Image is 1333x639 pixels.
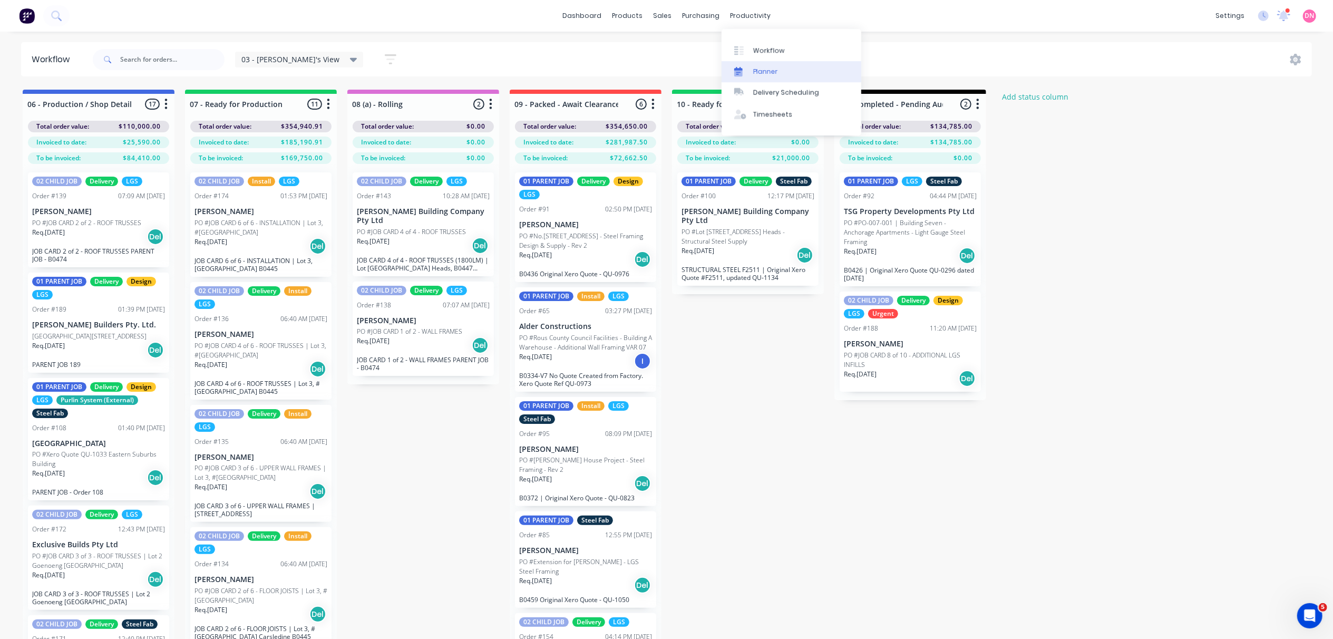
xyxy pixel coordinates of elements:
a: Workflow [722,40,861,61]
div: 02 CHILD JOBDeliveryInstallLGSOrder #13606:40 AM [DATE][PERSON_NAME]PO #JOB CARD 4 of 6 - ROOF TR... [190,282,332,400]
div: LGS [608,292,629,301]
div: Order #108 [32,423,66,433]
a: Delivery Scheduling [722,82,861,103]
p: [PERSON_NAME] [32,207,165,216]
p: Req. [DATE] [519,475,552,484]
p: Exclusive Builds Pty Ltd [32,540,165,549]
span: Invoiced to date: [36,138,86,147]
span: To be invoiced: [36,153,81,163]
p: Req. [DATE] [682,246,714,256]
p: Req. [DATE] [194,237,227,247]
p: JOB CARD 1 of 2 - WALL FRAMES PARENT JOB - B0474 [357,356,490,372]
p: PO #[PERSON_NAME] House Project - Steel Framing - Rev 2 [519,456,652,475]
div: Design [127,277,156,286]
div: 01:53 PM [DATE] [280,191,327,201]
div: purchasing [677,8,725,24]
p: PO #Lot [STREET_ADDRESS] Heads - Structural Steel Supply [682,227,814,246]
div: 07:09 AM [DATE] [118,191,165,201]
div: Order #134 [194,559,229,569]
p: Req. [DATE] [194,360,227,370]
p: Req. [DATE] [844,247,877,256]
span: $110,000.00 [119,122,161,131]
div: Design [614,177,643,186]
div: 02 CHILD JOBDeliveryLGSOrder #17212:43 PM [DATE]Exclusive Builds Pty LtdPO #JOB CARD 3 of 3 - ROO... [28,506,169,610]
div: LGS [122,177,142,186]
div: Delivery Scheduling [753,88,819,98]
div: Del [472,237,489,254]
div: 02 CHILD JOB [357,286,406,295]
div: 01:40 PM [DATE] [118,423,165,433]
div: Order #91 [519,205,550,214]
div: 01 PARENT JOBInstallLGSOrder #6503:27 PM [DATE]Alder ConstructionsPO #Rous County Council Facilit... [515,287,656,392]
div: 02 CHILD JOBDeliveryInstallLGSOrder #13506:40 AM [DATE][PERSON_NAME]PO #JOB CARD 3 of 6 - UPPER W... [190,405,332,522]
div: Order #95 [519,429,550,439]
div: 01 PARENT JOBDeliveryDesignLGSPurlin System (External)Steel FabOrder #10801:40 PM [DATE][GEOGRAPH... [28,378,169,501]
div: 01 PARENT JOBLGSSteel FabOrder #9204:44 PM [DATE]TSG Property Developments Pty LtdPO #PO-007-001 ... [840,172,981,286]
div: Delivery [85,619,118,629]
div: Order #174 [194,191,229,201]
p: PARENT JOB - Order 108 [32,488,165,496]
span: Invoiced to date: [523,138,573,147]
span: $134,785.00 [930,138,972,147]
span: $354,940.91 [281,122,323,131]
p: B0334-V7 No Quote Created from Factory. Xero Quote Ref QU-0973 [519,372,652,388]
p: [GEOGRAPHIC_DATA][STREET_ADDRESS] [32,332,147,341]
div: Del [309,483,326,500]
div: 06:40 AM [DATE] [280,559,327,569]
p: JOB CARD 6 of 6 - INSTALLATION | Lot 3, [GEOGRAPHIC_DATA] B0445 [194,257,327,273]
div: 12:55 PM [DATE] [605,530,652,540]
div: Install [248,177,275,186]
div: Del [634,251,651,268]
div: 12:43 PM [DATE] [118,525,165,534]
div: LGS [902,177,922,186]
span: $0.00 [466,153,485,163]
div: 02 CHILD JOBDeliveryLGSOrder #13807:07 AM [DATE][PERSON_NAME]PO #JOB CARD 1 of 2 - WALL FRAMESReq... [353,282,494,376]
span: DN [1305,11,1315,21]
span: 5 [1319,603,1327,612]
div: Steel Fab [926,177,962,186]
div: Planner [753,67,778,76]
span: $72,662.50 [610,153,648,163]
div: Urgent [868,309,898,318]
p: [GEOGRAPHIC_DATA] [32,439,165,448]
div: 02 CHILD JOB [194,286,244,296]
p: PO #JOB CARD 6 of 6 - INSTALLATION | Lot 3, #[GEOGRAPHIC_DATA] [194,218,327,237]
div: 02 CHILD JOB [194,531,244,541]
div: Delivery [90,277,123,286]
div: Workflow [32,53,75,66]
div: LGS [32,395,53,405]
div: 01 PARENT JOBDeliverySteel FabOrder #10012:17 PM [DATE][PERSON_NAME] Building Company Pty LtdPO #... [677,172,819,286]
div: Design [127,382,156,392]
div: LGS [32,290,53,299]
p: B0436 Original Xero Quote - QU-0976 [519,270,652,278]
div: 01 PARENT JOB [682,177,736,186]
span: Total order value: [361,122,414,131]
p: JOB CARD 3 of 6 - UPPER WALL FRAMES | [STREET_ADDRESS] [194,502,327,518]
p: [PERSON_NAME] [194,330,327,339]
div: 02 CHILD JOBDeliveryDesignLGSUrgentOrder #18811:20 AM [DATE][PERSON_NAME]PO #JOB CARD 8 of 10 - A... [840,292,981,392]
span: To be invoiced: [361,153,405,163]
div: 06:40 AM [DATE] [280,437,327,447]
div: LGS [279,177,299,186]
img: Factory [19,8,35,24]
p: Req. [DATE] [844,370,877,379]
div: 01 PARENT JOB [519,177,573,186]
p: PO #JOB CARD 3 of 3 - ROOF TRUSSES | Lot 2 Goenoeng [GEOGRAPHIC_DATA] [32,551,165,570]
div: 02 CHILD JOB [519,617,569,627]
p: PO #Rous County Council Facilities - Building A Warehouse - Additional Wall Framing VAR 07 [519,333,652,352]
div: Del [147,228,164,245]
p: [PERSON_NAME] [194,207,327,216]
span: $0.00 [791,138,810,147]
div: 02 CHILD JOB [194,409,244,419]
div: LGS [519,190,540,199]
div: Install [284,531,312,541]
div: Order #100 [682,191,716,201]
p: Req. [DATE] [32,570,65,580]
div: Del [959,370,976,387]
iframe: Intercom live chat [1297,603,1322,628]
span: To be invoiced: [523,153,568,163]
p: Req. [DATE] [194,605,227,615]
div: Delivery [90,382,123,392]
div: 12:17 PM [DATE] [767,191,814,201]
div: Workflow [753,46,785,55]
